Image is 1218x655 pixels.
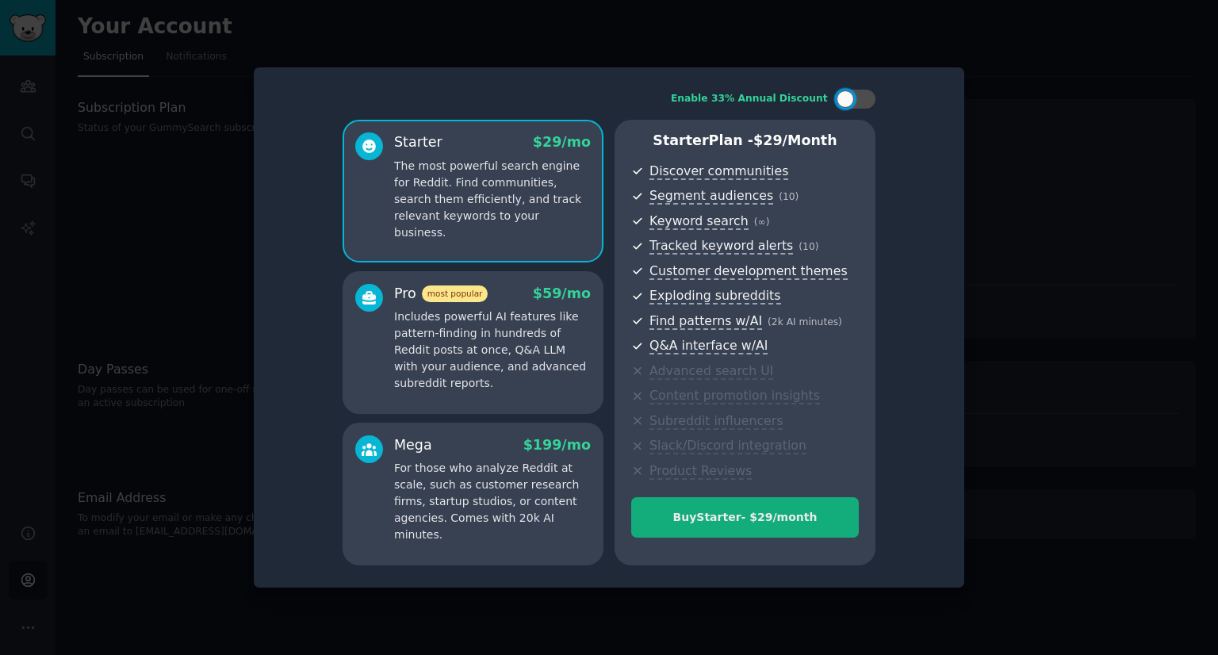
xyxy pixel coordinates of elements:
span: Customer development themes [649,263,848,280]
span: Tracked keyword alerts [649,238,793,255]
p: For those who analyze Reddit at scale, such as customer research firms, startup studios, or conte... [394,460,591,543]
p: Includes powerful AI features like pattern-finding in hundreds of Reddit posts at once, Q&A LLM w... [394,308,591,392]
span: $ 59 /mo [533,285,591,301]
span: Discover communities [649,163,788,180]
span: Product Reviews [649,463,752,480]
span: ( 10 ) [779,191,799,202]
span: Advanced search UI [649,363,773,380]
span: ( 2k AI minutes ) [768,316,842,327]
span: $ 199 /mo [523,437,591,453]
span: Keyword search [649,213,749,230]
button: BuyStarter- $29/month [631,497,859,538]
span: Q&A interface w/AI [649,338,768,354]
span: $ 29 /month [753,132,837,148]
span: Slack/Discord integration [649,438,806,454]
span: ( 10 ) [799,241,818,252]
span: $ 29 /mo [533,134,591,150]
span: most popular [422,285,488,302]
span: ( ∞ ) [754,216,770,228]
div: Pro [394,284,488,304]
div: Buy Starter - $ 29 /month [632,509,858,526]
p: Starter Plan - [631,131,859,151]
span: Content promotion insights [649,388,820,404]
span: Subreddit influencers [649,413,783,430]
span: Exploding subreddits [649,288,780,305]
div: Mega [394,435,432,455]
span: Find patterns w/AI [649,313,762,330]
p: The most powerful search engine for Reddit. Find communities, search them efficiently, and track ... [394,158,591,241]
div: Starter [394,132,442,152]
span: Segment audiences [649,188,773,205]
div: Enable 33% Annual Discount [671,92,828,106]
